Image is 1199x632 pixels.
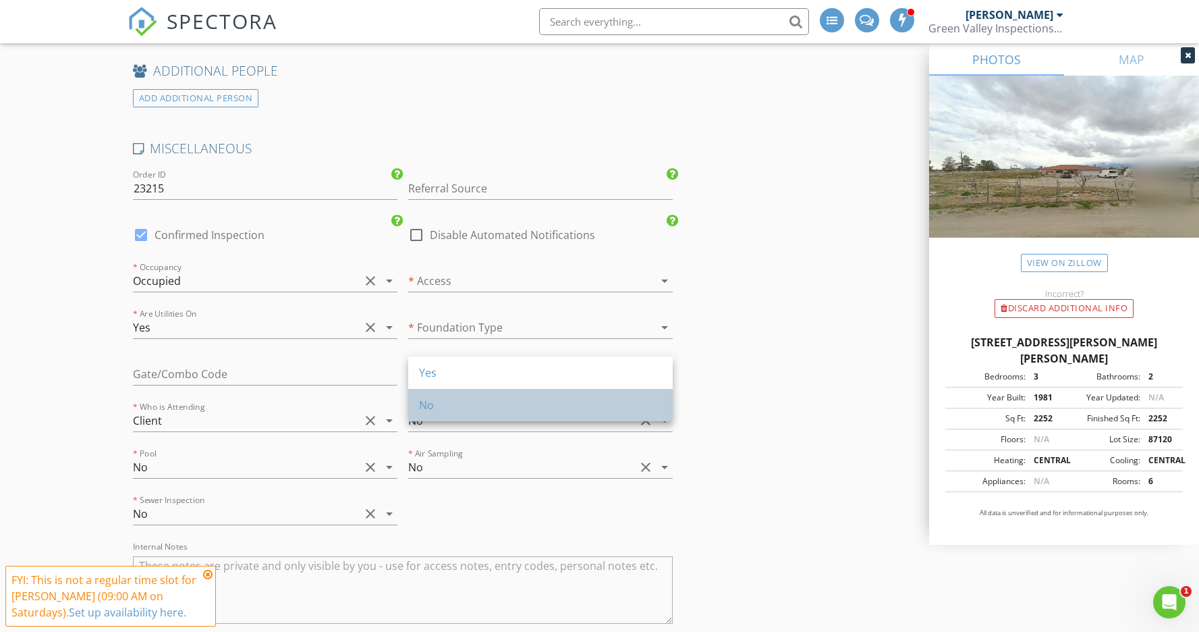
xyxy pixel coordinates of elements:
[1064,43,1199,76] a: MAP
[929,43,1064,76] a: PHOTOS
[381,459,397,475] i: arrow_drop_down
[945,508,1183,518] p: All data is unverified and for informational purposes only.
[638,459,654,475] i: clear
[1140,454,1179,467] div: CENTRAL
[167,7,277,35] span: SPECTORA
[133,415,162,427] div: Client
[539,8,809,35] input: Search everything...
[430,228,595,242] label: Disable Automated Notifications
[966,8,1053,22] div: [PERSON_NAME]
[362,413,379,429] i: clear
[1140,475,1179,488] div: 6
[949,433,1026,446] div: Floors:
[929,288,1199,299] div: Incorrect?
[1064,475,1140,488] div: Rooms:
[381,273,397,289] i: arrow_drop_down
[11,572,199,621] div: FYI: This is not a regular time slot for [PERSON_NAME] (09:00 AM on Saturdays).
[945,334,1183,367] div: [STREET_ADDRESS][PERSON_NAME][PERSON_NAME]
[1153,586,1186,618] iframe: Intercom live chat
[133,321,150,334] div: Yes
[408,415,423,427] div: No
[133,461,148,473] div: No
[1140,433,1179,446] div: 87120
[657,459,673,475] i: arrow_drop_down
[133,556,673,624] textarea: Internal Notes
[419,365,662,381] div: Yes
[133,508,148,520] div: No
[1064,392,1140,404] div: Year Updated:
[1026,413,1064,425] div: 2252
[362,319,379,336] i: clear
[362,506,379,522] i: clear
[1064,413,1140,425] div: Finished Sq Ft:
[408,461,423,473] div: No
[657,319,673,336] i: arrow_drop_down
[995,299,1134,318] div: Discard Additional info
[1026,371,1064,383] div: 3
[408,178,673,200] input: Referral Source
[133,140,673,157] h4: MISCELLANEOUS
[1140,371,1179,383] div: 2
[419,397,662,413] div: No
[133,89,259,107] div: ADD ADDITIONAL PERSON
[362,273,379,289] i: clear
[928,22,1063,35] div: Green Valley Inspections inc
[1064,454,1140,467] div: Cooling:
[1064,433,1140,446] div: Lot Size:
[1034,433,1049,445] span: N/A
[1140,413,1179,425] div: 2252
[133,275,181,287] div: Occupied
[949,475,1026,488] div: Appliances:
[128,7,157,36] img: The Best Home Inspection Software - Spectora
[155,228,264,242] label: Confirmed Inspection
[1026,454,1064,467] div: CENTRAL
[381,413,397,429] i: arrow_drop_down
[949,454,1026,467] div: Heating:
[949,392,1026,404] div: Year Built:
[1148,392,1164,403] span: N/A
[1021,254,1108,272] a: View on Zillow
[1064,371,1140,383] div: Bathrooms:
[1026,392,1064,404] div: 1981
[69,605,186,620] a: Set up availability here.
[1181,586,1192,597] span: 1
[1034,475,1049,487] span: N/A
[133,62,673,80] h4: ADDITIONAL PEOPLE
[362,459,379,475] i: clear
[949,371,1026,383] div: Bedrooms:
[949,413,1026,425] div: Sq Ft:
[929,76,1199,270] img: streetview
[133,363,397,386] input: Gate/Combo Code
[381,506,397,522] i: arrow_drop_down
[381,319,397,336] i: arrow_drop_down
[128,18,277,47] a: SPECTORA
[657,273,673,289] i: arrow_drop_down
